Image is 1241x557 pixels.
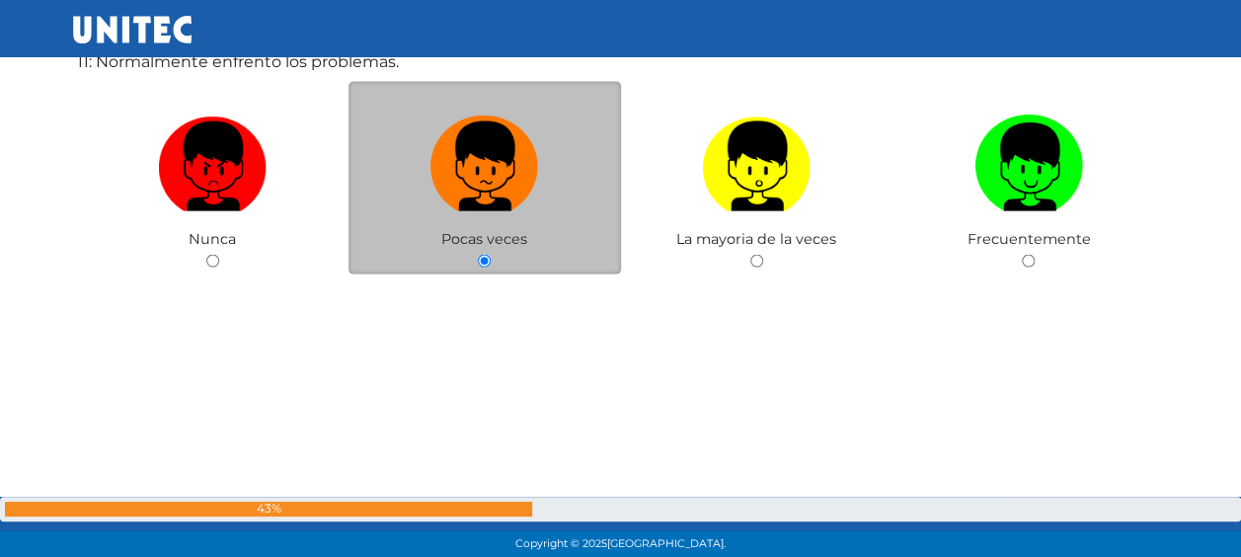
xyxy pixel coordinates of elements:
span: Nunca [189,230,236,248]
span: Frecuentemente [967,230,1090,248]
span: La mayoria de la veces [676,230,836,248]
img: Pocas veces [430,108,539,211]
img: La mayoria de la veces [702,108,811,211]
img: UNITEC [73,16,192,43]
span: [GEOGRAPHIC_DATA]. [607,537,726,550]
img: Frecuentemente [974,108,1083,211]
span: Pocas veces [441,230,527,248]
img: Nunca [158,108,267,211]
label: 11: Normalmente enfrento los problemas. [77,50,399,74]
div: 43% [5,502,532,517]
